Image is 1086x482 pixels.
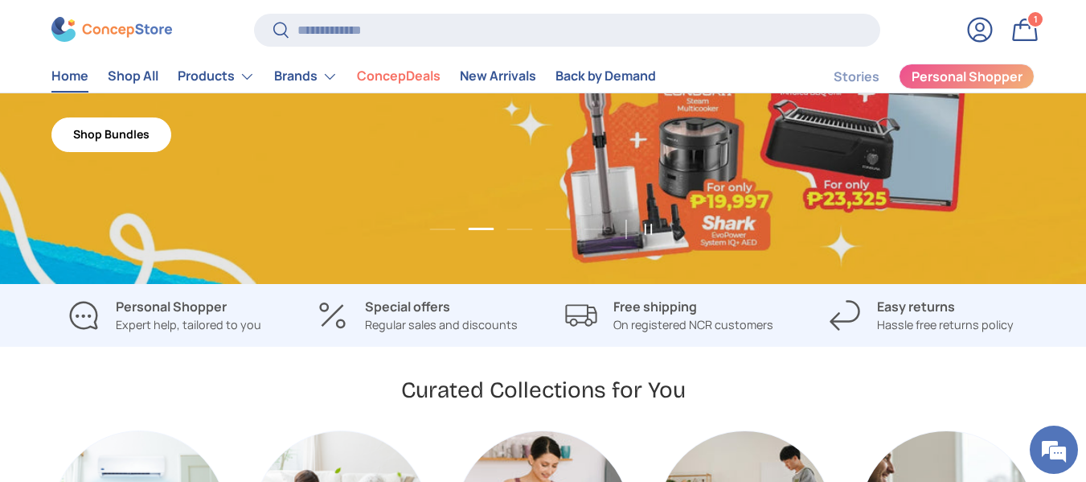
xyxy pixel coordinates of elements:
[1034,14,1038,26] span: 1
[51,60,656,93] nav: Primary
[613,298,697,315] strong: Free shipping
[834,61,879,93] a: Stories
[108,61,158,93] a: Shop All
[401,376,686,405] h2: Curated Collections for You
[877,298,955,315] strong: Easy returns
[116,316,261,334] p: Expert help, tailored to you
[51,117,171,152] a: Shop Bundles
[304,297,531,334] a: Special offers Regular sales and discounts
[912,71,1022,84] span: Personal Shopper
[365,298,450,315] strong: Special offers
[795,60,1035,93] nav: Secondary
[460,61,536,93] a: New Arrivals
[51,18,172,43] img: ConcepStore
[168,60,264,93] summary: Products
[899,64,1035,89] a: Personal Shopper
[877,316,1014,334] p: Hassle free returns policy
[51,61,88,93] a: Home
[556,297,783,334] a: Free shipping On registered NCR customers
[808,297,1035,334] a: Easy returns Hassle free returns policy
[51,297,278,334] a: Personal Shopper Expert help, tailored to you
[365,316,518,334] p: Regular sales and discounts
[116,298,227,315] strong: Personal Shopper
[264,60,347,93] summary: Brands
[613,316,773,334] p: On registered NCR customers
[555,61,656,93] a: Back by Demand
[357,61,441,93] a: ConcepDeals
